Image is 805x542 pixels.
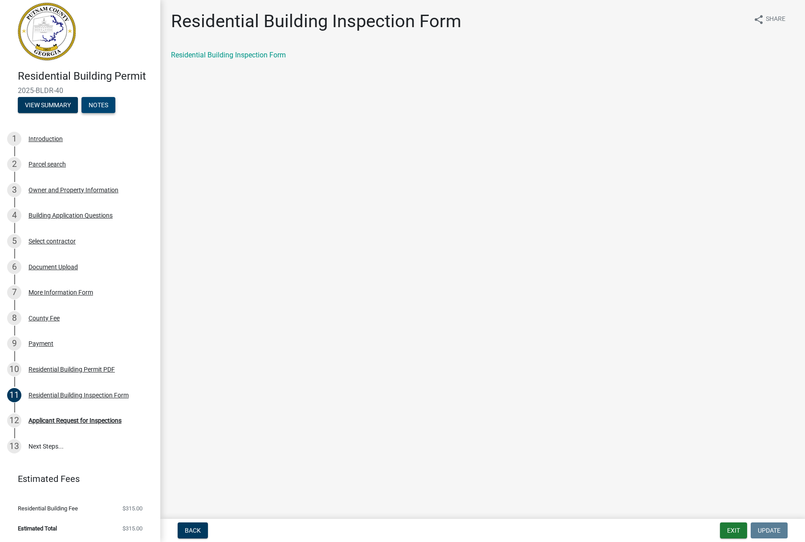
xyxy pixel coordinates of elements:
div: Payment [28,340,53,347]
div: Building Application Questions [28,212,113,218]
div: Parcel search [28,161,66,167]
div: 11 [7,388,21,402]
button: Notes [81,97,115,113]
span: Estimated Total [18,526,57,531]
div: 5 [7,234,21,248]
span: $315.00 [122,506,142,511]
span: 2025-BLDR-40 [18,86,142,95]
div: Document Upload [28,264,78,270]
span: Back [185,527,201,534]
div: 10 [7,362,21,376]
button: Update [751,522,788,538]
button: View Summary [18,97,78,113]
i: share [753,14,764,25]
a: Residential Building Inspection Form [171,51,286,59]
div: 2 [7,157,21,171]
div: 9 [7,336,21,351]
div: Owner and Property Information [28,187,118,193]
div: County Fee [28,315,60,321]
wm-modal-confirm: Summary [18,102,78,109]
button: Exit [720,522,747,538]
div: Residential Building Permit PDF [28,366,115,372]
span: Share [766,14,785,25]
div: 7 [7,285,21,299]
div: Residential Building Inspection Form [28,392,129,398]
button: shareShare [746,11,793,28]
img: Putnam County, Georgia [18,3,76,61]
h4: Residential Building Permit [18,70,153,83]
span: $315.00 [122,526,142,531]
div: 6 [7,260,21,274]
div: Introduction [28,136,63,142]
div: 4 [7,208,21,222]
div: More Information Form [28,289,93,295]
div: 3 [7,183,21,197]
div: 1 [7,132,21,146]
button: Back [178,522,208,538]
a: Estimated Fees [7,470,146,488]
div: Applicant Request for Inspections [28,417,122,424]
div: 12 [7,413,21,428]
wm-modal-confirm: Notes [81,102,115,109]
span: Update [758,527,781,534]
h1: Residential Building Inspection Form [171,11,461,32]
div: 8 [7,311,21,325]
span: Residential Building Fee [18,506,78,511]
div: 13 [7,439,21,453]
div: Select contractor [28,238,76,244]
